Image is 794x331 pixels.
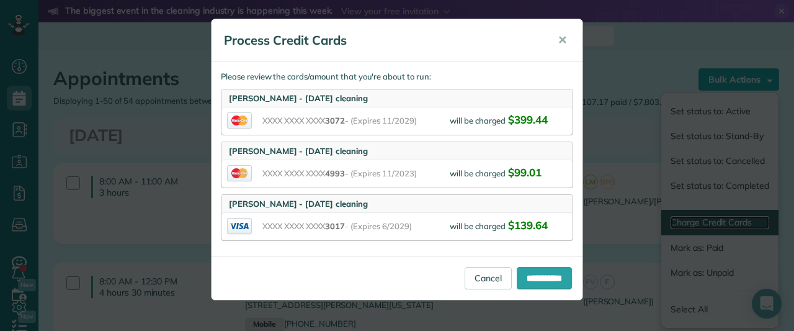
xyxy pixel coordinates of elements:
[508,113,548,126] span: $399.44
[450,112,568,130] div: will be charged
[221,142,573,160] div: [PERSON_NAME] - [DATE] cleaning
[221,195,573,213] div: [PERSON_NAME] - [DATE] cleaning
[508,219,548,232] span: $139.64
[450,218,568,235] div: will be charged
[224,32,540,49] h5: Process Credit Cards
[262,220,450,232] span: XXXX XXXX XXXX - (Expires 6/2029)
[221,89,573,107] div: [PERSON_NAME] - [DATE] cleaning
[212,61,582,256] div: Please review the cards/amount that you're about to run:
[450,165,568,183] div: will be charged
[325,116,345,125] span: 3072
[325,168,345,178] span: 4993
[262,115,450,127] span: XXXX XXXX XXXX - (Expires 11/2029)
[465,267,512,289] a: Cancel
[325,221,345,231] span: 3017
[508,166,542,179] span: $99.01
[262,168,450,179] span: XXXX XXXX XXXX - (Expires 11/2023)
[558,33,567,47] span: ✕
